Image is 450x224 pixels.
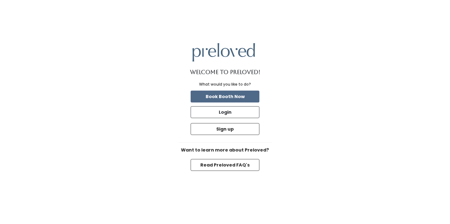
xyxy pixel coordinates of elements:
button: Sign up [191,123,259,135]
h1: Welcome to Preloved! [190,69,260,75]
button: Book Booth Now [191,91,259,102]
div: What would you like to do? [199,82,251,87]
img: preloved logo [192,43,255,62]
h6: Want to learn more about Preloved? [178,148,272,153]
a: Sign up [189,122,261,136]
button: Read Preloved FAQ's [191,159,259,171]
a: Login [189,105,261,119]
button: Login [191,106,259,118]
